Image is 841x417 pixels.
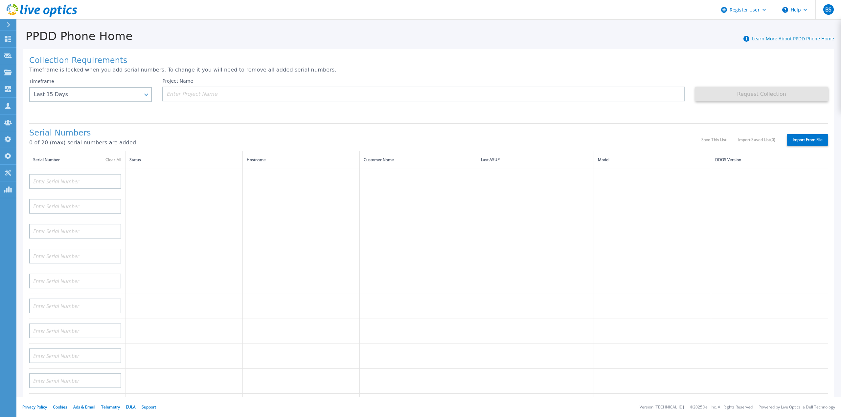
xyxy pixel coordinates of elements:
input: Enter Serial Number [29,274,121,288]
span: BS [825,7,831,12]
label: Project Name [162,79,193,83]
a: Ads & Email [73,404,95,410]
input: Enter Project Name [162,87,684,101]
li: © 2025 Dell Inc. All Rights Reserved [690,405,753,409]
input: Enter Serial Number [29,348,121,363]
div: Last 15 Days [34,92,140,97]
th: DDOS Version [711,151,828,169]
th: Customer Name [360,151,477,169]
a: Privacy Policy [22,404,47,410]
a: Support [142,404,156,410]
p: Timeframe is locked when you add serial numbers. To change it you will need to remove all added s... [29,67,828,73]
th: Hostname [242,151,360,169]
label: Import From File [787,134,828,146]
button: Request Collection [695,87,828,101]
li: Powered by Live Optics, a Dell Technology [759,405,835,409]
input: Enter Serial Number [29,174,121,189]
h1: Collection Requirements [29,56,828,65]
input: Enter Serial Number [29,249,121,263]
input: Enter Serial Number [29,323,121,338]
input: Enter Serial Number [29,299,121,313]
th: Model [594,151,711,169]
h1: Serial Numbers [29,129,701,138]
li: Version: [TECHNICAL_ID] [640,405,684,409]
input: Enter Serial Number [29,199,121,214]
input: Enter Serial Number [29,373,121,388]
label: Timeframe [29,79,54,84]
th: Last ASUP [477,151,594,169]
div: Serial Number [33,156,121,163]
p: 0 of 20 (max) serial numbers are added. [29,140,701,146]
th: Status [125,151,243,169]
a: Telemetry [101,404,120,410]
a: Learn More About PPDD Phone Home [752,35,834,42]
input: Enter Serial Number [29,224,121,239]
a: Cookies [53,404,67,410]
a: EULA [126,404,136,410]
h1: PPDD Phone Home [16,30,133,43]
